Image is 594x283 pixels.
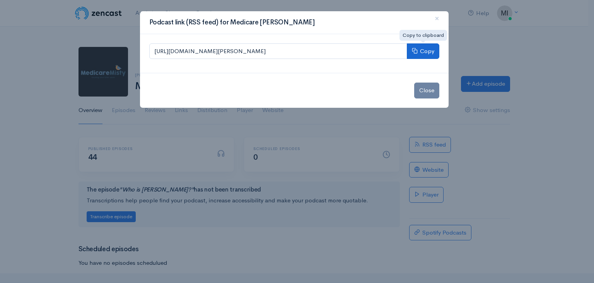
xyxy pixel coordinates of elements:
[425,8,449,29] button: Close
[414,83,439,98] button: Close
[149,17,315,28] h3: Podcast link (RSS feed) for Medicare [PERSON_NAME]
[407,43,439,59] button: Copy
[435,13,439,24] span: ×
[399,30,447,41] div: Copy to clipboard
